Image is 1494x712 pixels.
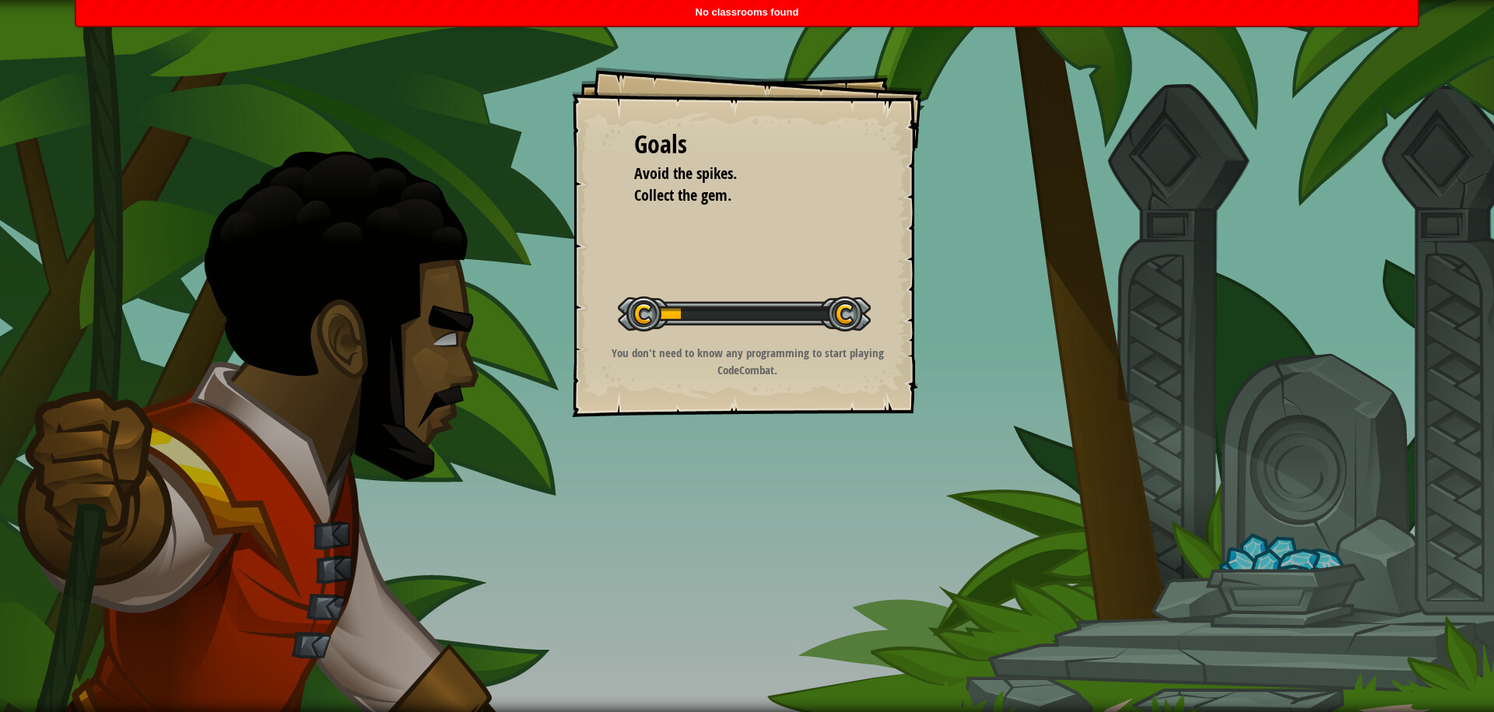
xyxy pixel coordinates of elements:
[591,345,903,378] p: You don't need to know any programming to start playing CodeCombat.
[634,127,860,163] div: Goals
[615,163,856,185] li: Avoid the spikes.
[696,6,799,18] span: No classrooms found
[634,163,737,184] span: Avoid the spikes.
[634,184,731,205] span: Collect the gem.
[615,184,856,207] li: Collect the gem.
